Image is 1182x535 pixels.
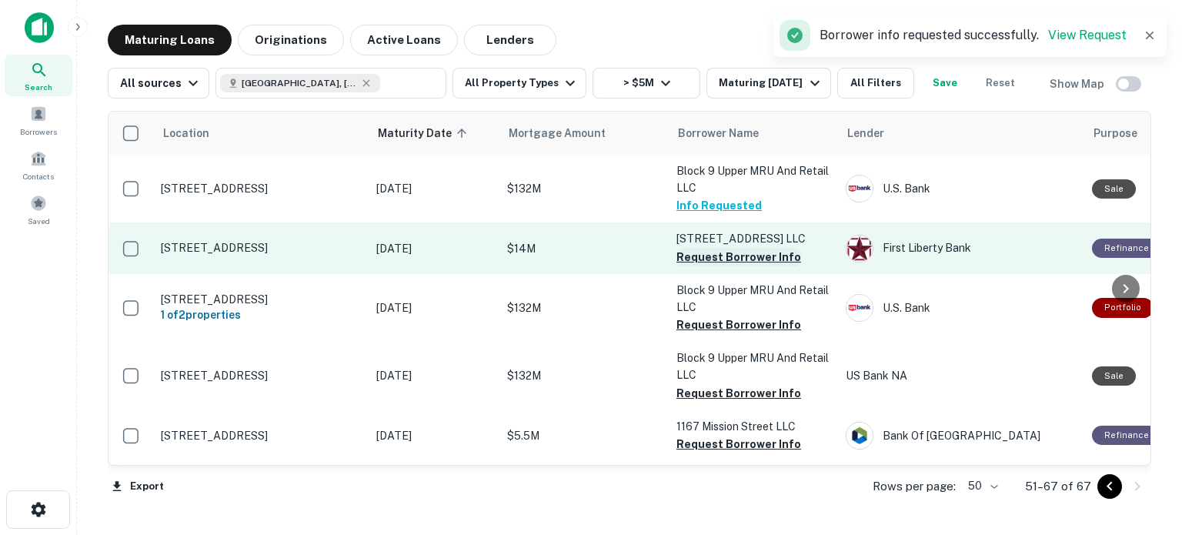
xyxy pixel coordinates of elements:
[837,68,914,99] button: All Filters
[976,68,1025,99] button: Reset
[161,293,361,306] p: [STREET_ADDRESS]
[920,68,970,99] button: Save your search to get updates of matches that match your search criteria.
[847,124,884,142] span: Lender
[153,112,369,155] th: Location
[108,25,232,55] button: Maturing Loans
[1092,426,1161,445] div: This loan purpose was for refinancing
[161,369,361,383] p: [STREET_ADDRESS]
[1092,366,1136,386] div: Sale
[5,144,72,186] a: Contacts
[676,316,801,334] button: Request Borrower Info
[376,367,492,384] p: [DATE]
[593,68,700,99] button: > $5M
[242,76,357,90] span: [GEOGRAPHIC_DATA], [GEOGRAPHIC_DATA], [GEOGRAPHIC_DATA]
[846,235,1077,262] div: First Liberty Bank
[5,189,72,230] a: Saved
[23,170,54,182] span: Contacts
[161,241,361,255] p: [STREET_ADDRESS]
[873,477,956,496] p: Rows per page:
[5,99,72,141] a: Borrowers
[706,68,830,99] button: Maturing [DATE]
[120,74,202,92] div: All sources
[464,25,556,55] button: Lenders
[25,81,52,93] span: Search
[20,125,57,138] span: Borrowers
[507,299,661,316] p: $132M
[5,55,72,96] a: Search
[452,68,586,99] button: All Property Types
[676,196,762,215] button: Info Requested
[162,124,209,142] span: Location
[350,25,458,55] button: Active Loans
[1092,298,1154,317] div: This is a portfolio loan with 2 properties
[1050,75,1107,92] h6: Show Map
[676,418,830,435] p: 1167 Mission Street LLC
[1097,474,1122,499] button: Go to previous page
[507,180,661,197] p: $132M
[376,299,492,316] p: [DATE]
[676,248,801,266] button: Request Borrower Info
[676,435,801,453] button: Request Borrower Info
[507,240,661,257] p: $14M
[676,162,830,196] p: Block 9 Upper MRU And Retail LLC
[108,68,209,99] button: All sources
[678,124,759,142] span: Borrower Name
[1048,28,1127,42] a: View Request
[1092,239,1161,258] div: This loan purpose was for refinancing
[676,230,830,247] p: [STREET_ADDRESS] LLC
[25,12,54,43] img: capitalize-icon.png
[676,349,830,383] p: Block 9 Upper MRU And Retail LLC
[669,112,838,155] th: Borrower Name
[1105,363,1182,436] iframe: Chat Widget
[161,306,361,323] h6: 1 of 2 properties
[846,367,1077,384] p: US Bank NA
[507,427,661,444] p: $5.5M
[161,429,361,443] p: [STREET_ADDRESS]
[676,282,830,316] p: Block 9 Upper MRU And Retail LLC
[1025,477,1091,496] p: 51–67 of 67
[509,124,626,142] span: Mortgage Amount
[376,180,492,197] p: [DATE]
[719,74,823,92] div: Maturing [DATE]
[962,475,1000,497] div: 50
[376,427,492,444] p: [DATE]
[846,176,873,202] img: picture
[846,175,1077,202] div: U.s. Bank
[838,112,1084,155] th: Lender
[376,240,492,257] p: [DATE]
[108,475,168,498] button: Export
[1092,179,1136,199] div: Sale
[238,25,344,55] button: Originations
[1094,124,1137,142] span: Purpose
[28,215,50,227] span: Saved
[369,112,499,155] th: Maturity Date
[507,367,661,384] p: $132M
[676,384,801,403] button: Request Borrower Info
[846,422,1077,450] div: Bank Of [GEOGRAPHIC_DATA]
[499,112,669,155] th: Mortgage Amount
[161,182,361,196] p: [STREET_ADDRESS]
[820,26,1127,45] p: Borrower info requested successfully.
[846,236,873,262] img: picture
[378,124,472,142] span: Maturity Date
[846,423,873,449] img: picture
[846,295,873,321] img: picture
[846,294,1077,322] div: U.s. Bank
